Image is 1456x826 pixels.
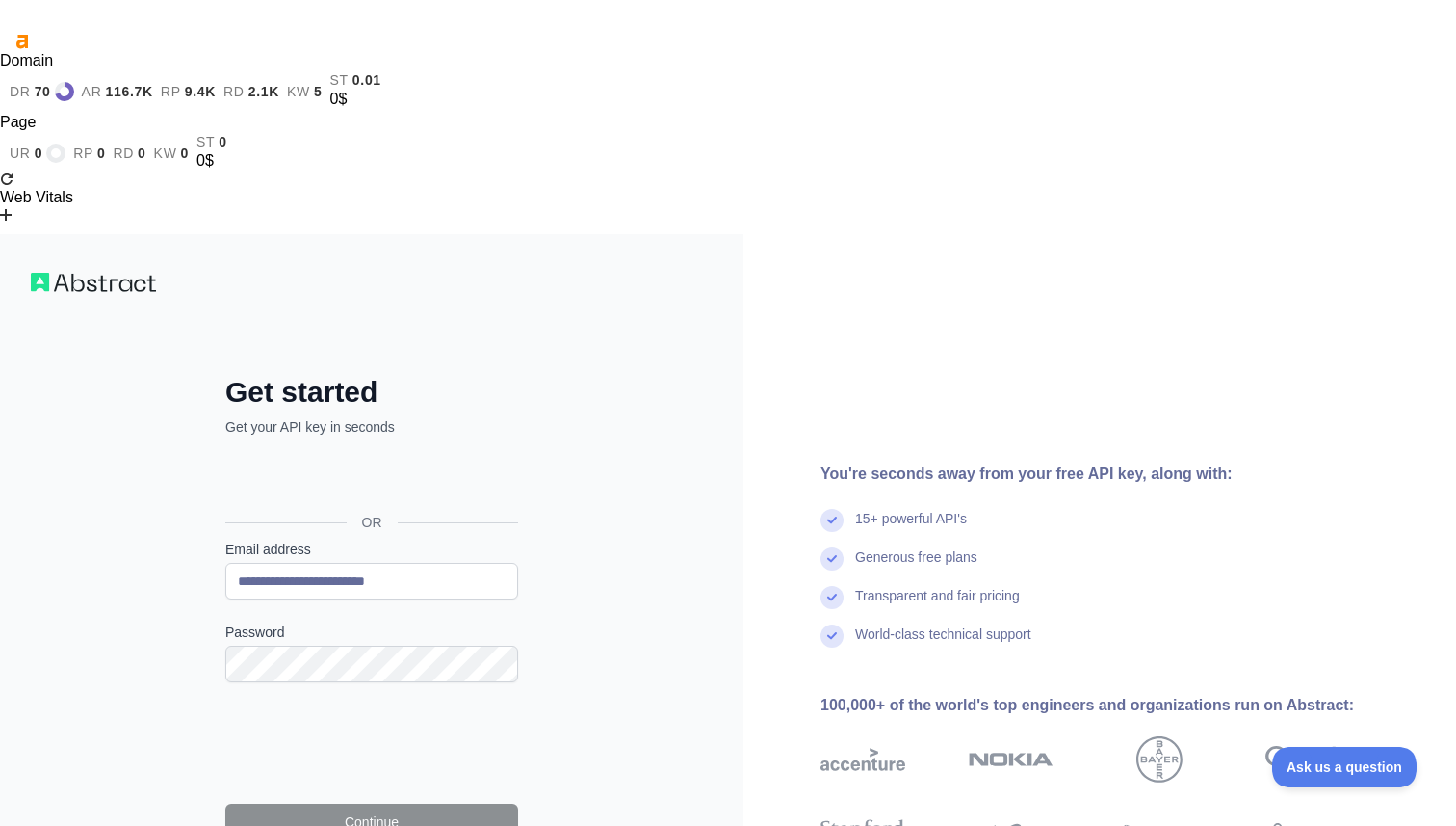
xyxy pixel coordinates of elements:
a: st0 [196,134,227,149]
span: rp [73,146,93,161]
span: 5 [314,84,323,99]
span: st [196,134,215,149]
span: 0 [219,134,227,149]
img: bayer [1136,736,1183,783]
h2: Get started [225,375,518,410]
span: OR [347,513,398,532]
p: Get your API key in seconds [225,417,518,437]
a: kw0 [154,146,189,161]
a: dr70 [10,82,74,101]
iframe: reCAPTCHA [225,706,518,781]
span: 0.01 [352,72,381,88]
img: nokia [969,736,1053,783]
span: rd [113,146,134,161]
a: rp0 [73,146,105,161]
a: kw5 [287,84,322,99]
div: You're seconds away from your free API key, along with: [820,463,1412,486]
a: rd2.1K [223,84,279,99]
label: Email address [225,540,518,559]
img: Workflow [31,273,156,292]
span: 0 [181,146,190,161]
div: 0$ [196,149,227,173]
div: Generous free plans [855,547,977,586]
span: st [330,72,349,88]
span: rd [223,84,245,99]
iframe: Toggle Customer Support [1272,747,1417,787]
iframe: Sign in with Google Button [216,458,524,500]
img: google [1265,736,1350,783]
label: Password [225,623,518,642]
span: 9.4K [185,84,216,99]
span: 116.7K [105,84,152,99]
span: 0 [97,146,106,161]
span: 0 [35,146,43,161]
span: ur [10,146,31,161]
span: ar [82,84,102,99]
span: rp [161,84,181,99]
img: check mark [820,586,844,609]
div: World-class technical support [855,625,1031,663]
a: ur0 [10,144,65,163]
span: dr [10,84,31,99]
a: rd0 [113,146,145,161]
span: 0 [138,146,146,161]
a: rp9.4K [161,84,216,99]
img: check mark [820,625,844,648]
div: Transparent and fair pricing [855,586,1020,625]
img: check mark [820,547,844,571]
a: ar116.7K [82,84,153,99]
span: 70 [35,84,51,99]
a: st0.01 [330,72,381,88]
span: kw [154,146,177,161]
div: 100,000+ of the world's top engineers and organizations run on Abstract: [820,694,1412,717]
img: check mark [820,509,844,532]
img: accenture [820,736,905,783]
span: kw [287,84,310,99]
span: 2.1K [248,84,279,99]
div: 15+ powerful API's [855,509,967,547]
div: 0$ [330,88,381,111]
